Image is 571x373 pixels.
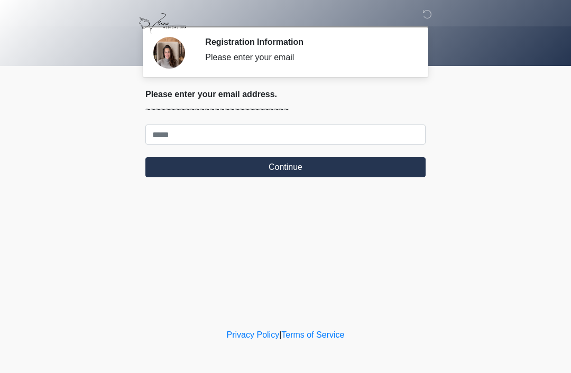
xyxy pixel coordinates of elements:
p: ~~~~~~~~~~~~~~~~~~~~~~~~~~~~~ [145,103,426,116]
h2: Please enter your email address. [145,89,426,99]
a: Terms of Service [281,330,344,339]
a: Privacy Policy [227,330,280,339]
a: | [279,330,281,339]
button: Continue [145,157,426,177]
img: Viona Medical Spa Logo [135,8,190,39]
img: Agent Avatar [153,37,185,69]
div: Please enter your email [205,51,410,64]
